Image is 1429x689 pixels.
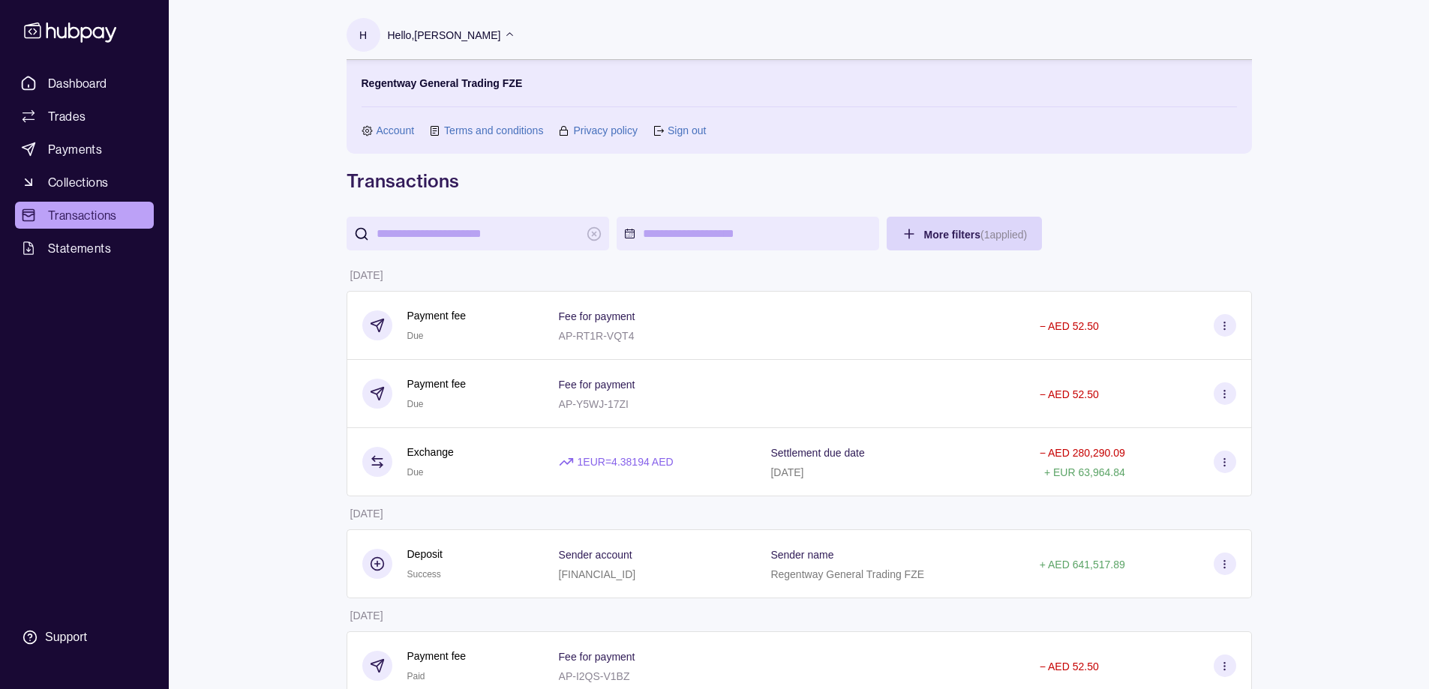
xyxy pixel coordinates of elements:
[407,376,467,392] p: Payment fee
[559,549,632,561] p: Sender account
[359,27,367,43] p: H
[924,229,1028,241] span: More filters
[377,122,415,139] a: Account
[407,569,441,580] span: Success
[578,454,674,470] p: 1 EUR = 4.38194 AED
[377,217,579,250] input: search
[15,136,154,163] a: Payments
[48,74,107,92] span: Dashboard
[559,379,635,391] p: Fee for payment
[444,122,543,139] a: Terms and conditions
[559,670,630,682] p: AP-I2QS-V1BZ
[770,568,924,580] p: Regentway General Trading FZE
[980,229,1027,241] p: ( 1 applied)
[407,467,424,478] span: Due
[559,568,636,580] p: [FINANCIAL_ID]
[770,447,864,459] p: Settlement due date
[15,169,154,196] a: Collections
[1044,466,1125,478] p: + EUR 63,964.84
[407,444,454,460] p: Exchange
[407,546,443,562] p: Deposit
[350,508,383,520] p: [DATE]
[1040,661,1099,673] p: − AED 52.50
[347,169,1252,193] h1: Transactions
[407,399,424,409] span: Due
[1040,320,1099,332] p: − AED 52.50
[15,70,154,97] a: Dashboard
[770,466,803,478] p: [DATE]
[407,671,425,682] span: Paid
[1040,388,1099,400] p: − AED 52.50
[15,622,154,653] a: Support
[15,103,154,130] a: Trades
[48,239,111,257] span: Statements
[48,107,86,125] span: Trades
[45,629,87,646] div: Support
[1040,447,1125,459] p: − AED 280,290.09
[407,331,424,341] span: Due
[887,217,1043,250] button: More filters(1applied)
[350,269,383,281] p: [DATE]
[15,235,154,262] a: Statements
[1040,559,1125,571] p: + AED 641,517.89
[350,610,383,622] p: [DATE]
[388,27,501,43] p: Hello, [PERSON_NAME]
[48,206,117,224] span: Transactions
[15,202,154,229] a: Transactions
[770,549,833,561] p: Sender name
[573,122,638,139] a: Privacy policy
[407,648,467,664] p: Payment fee
[407,307,467,324] p: Payment fee
[559,330,635,342] p: AP-RT1R-VQT4
[559,310,635,322] p: Fee for payment
[48,173,108,191] span: Collections
[668,122,706,139] a: Sign out
[559,651,635,663] p: Fee for payment
[559,398,629,410] p: AP-Y5WJ-17ZI
[362,75,523,91] p: Regentway General Trading FZE
[48,140,102,158] span: Payments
